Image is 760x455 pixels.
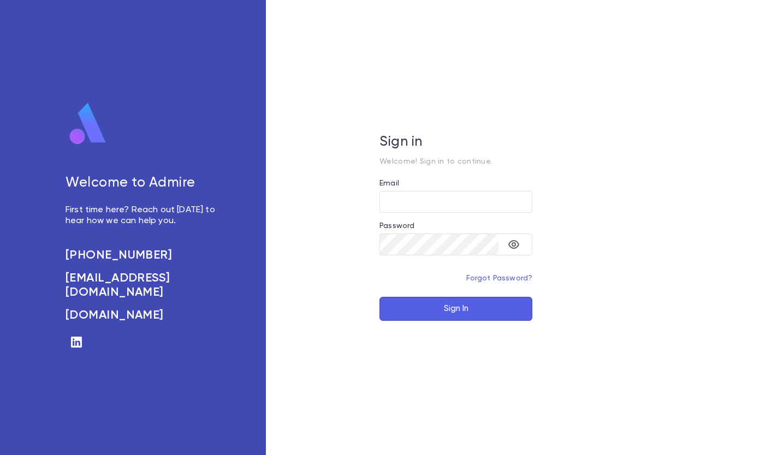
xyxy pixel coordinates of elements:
a: [EMAIL_ADDRESS][DOMAIN_NAME] [66,271,222,300]
a: [DOMAIN_NAME] [66,308,222,322]
label: Password [379,221,414,230]
h5: Sign in [379,134,532,151]
button: toggle password visibility [503,234,525,255]
img: logo [66,102,110,146]
a: Forgot Password? [466,274,533,282]
p: First time here? Reach out [DATE] to hear how we can help you. [66,205,222,226]
h5: Welcome to Admire [66,175,222,191]
p: Welcome! Sign in to continue. [379,157,532,166]
a: [PHONE_NUMBER] [66,248,222,262]
button: Sign In [379,297,532,321]
label: Email [379,179,399,188]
